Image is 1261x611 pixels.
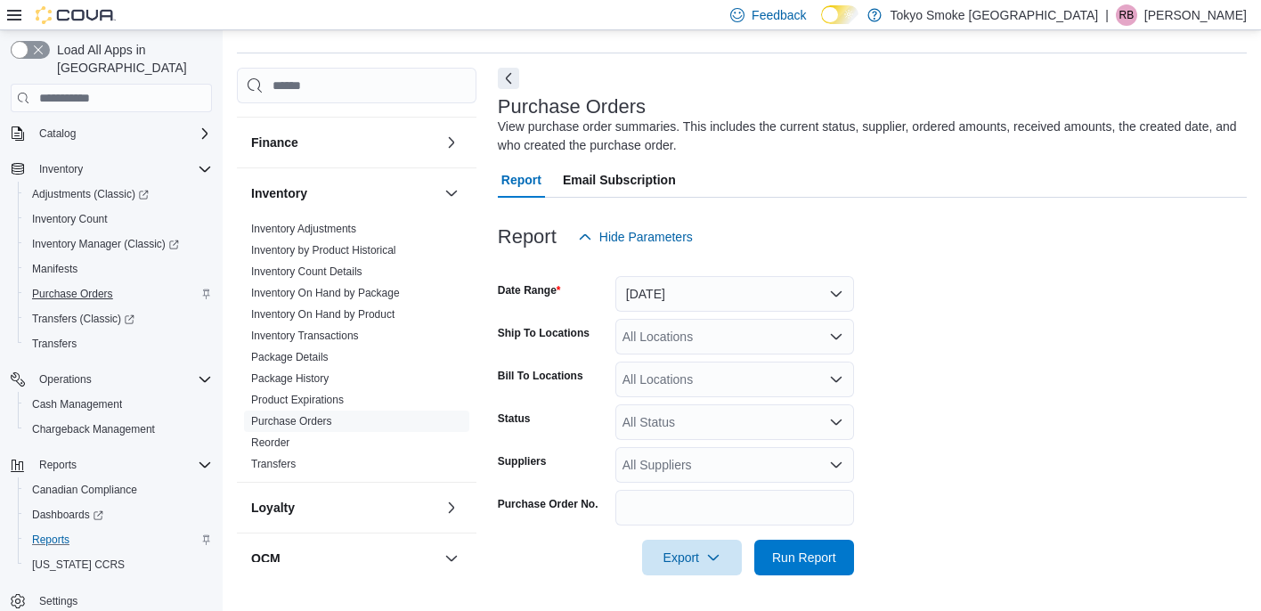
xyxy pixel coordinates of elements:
[498,497,598,511] label: Purchase Order No.
[4,367,219,392] button: Operations
[25,529,77,550] a: Reports
[251,351,329,363] a: Package Details
[18,257,219,281] button: Manifests
[251,415,332,428] a: Purchase Orders
[251,134,298,151] h3: Finance
[251,414,332,428] span: Purchase Orders
[571,219,700,255] button: Hide Parameters
[441,497,462,518] button: Loyalty
[4,157,219,182] button: Inventory
[25,183,156,205] a: Adjustments (Classic)
[32,262,77,276] span: Manifests
[251,223,356,235] a: Inventory Adjustments
[251,330,359,342] a: Inventory Transactions
[25,419,212,440] span: Chargeback Management
[501,162,541,198] span: Report
[4,452,219,477] button: Reports
[32,337,77,351] span: Transfers
[251,436,289,449] a: Reorder
[251,550,281,567] h3: OCM
[251,371,329,386] span: Package History
[32,369,99,390] button: Operations
[25,333,212,354] span: Transfers
[25,333,84,354] a: Transfers
[25,208,115,230] a: Inventory Count
[829,372,843,387] button: Open list of options
[441,132,462,153] button: Finance
[18,281,219,306] button: Purchase Orders
[251,287,400,299] a: Inventory On Hand by Package
[18,477,219,502] button: Canadian Compliance
[25,394,212,415] span: Cash Management
[251,184,307,202] h3: Inventory
[25,504,212,525] span: Dashboards
[18,306,219,331] a: Transfers (Classic)
[18,232,219,257] a: Inventory Manager (Classic)
[642,540,742,575] button: Export
[25,554,132,575] a: [US_STATE] CCRS
[251,393,344,407] span: Product Expirations
[25,394,129,415] a: Cash Management
[498,283,561,297] label: Date Range
[821,5,858,24] input: Dark Mode
[32,533,69,547] span: Reports
[25,183,212,205] span: Adjustments (Classic)
[1116,4,1137,26] div: Randi Branston
[25,258,212,280] span: Manifests
[251,308,395,321] a: Inventory On Hand by Product
[441,183,462,204] button: Inventory
[1144,4,1247,26] p: [PERSON_NAME]
[25,554,212,575] span: Washington CCRS
[25,479,144,501] a: Canadian Compliance
[32,454,84,476] button: Reports
[39,162,83,176] span: Inventory
[498,326,590,340] label: Ship To Locations
[498,454,547,468] label: Suppliers
[821,24,822,25] span: Dark Mode
[251,499,295,517] h3: Loyalty
[18,392,219,417] button: Cash Management
[441,548,462,569] button: OCM
[32,558,125,572] span: [US_STATE] CCRS
[563,162,676,198] span: Email Subscription
[32,123,83,144] button: Catalog
[25,308,212,330] span: Transfers (Classic)
[32,212,108,226] span: Inventory Count
[251,265,362,278] a: Inventory Count Details
[498,411,531,426] label: Status
[653,540,731,575] span: Export
[251,550,437,567] button: OCM
[1105,4,1109,26] p: |
[18,502,219,527] a: Dashboards
[25,208,212,230] span: Inventory Count
[251,222,356,236] span: Inventory Adjustments
[50,41,212,77] span: Load All Apps in [GEOGRAPHIC_DATA]
[36,6,116,24] img: Cova
[498,96,646,118] h3: Purchase Orders
[39,458,77,472] span: Reports
[4,121,219,146] button: Catalog
[251,307,395,322] span: Inventory On Hand by Product
[39,126,76,141] span: Catalog
[18,182,219,207] a: Adjustments (Classic)
[32,187,149,201] span: Adjustments (Classic)
[32,483,137,497] span: Canadian Compliance
[498,68,519,89] button: Next
[498,118,1238,155] div: View purchase order summaries. This includes the current status, supplier, ordered amounts, recei...
[32,454,212,476] span: Reports
[891,4,1099,26] p: Tokyo Smoke [GEOGRAPHIC_DATA]
[251,499,437,517] button: Loyalty
[599,228,693,246] span: Hide Parameters
[25,283,212,305] span: Purchase Orders
[829,330,843,344] button: Open list of options
[25,308,142,330] a: Transfers (Classic)
[772,549,836,566] span: Run Report
[615,276,854,312] button: [DATE]
[251,457,296,471] span: Transfers
[18,552,219,577] button: [US_STATE] CCRS
[1119,4,1135,26] span: RB
[18,527,219,552] button: Reports
[25,504,110,525] a: Dashboards
[251,184,437,202] button: Inventory
[25,233,212,255] span: Inventory Manager (Classic)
